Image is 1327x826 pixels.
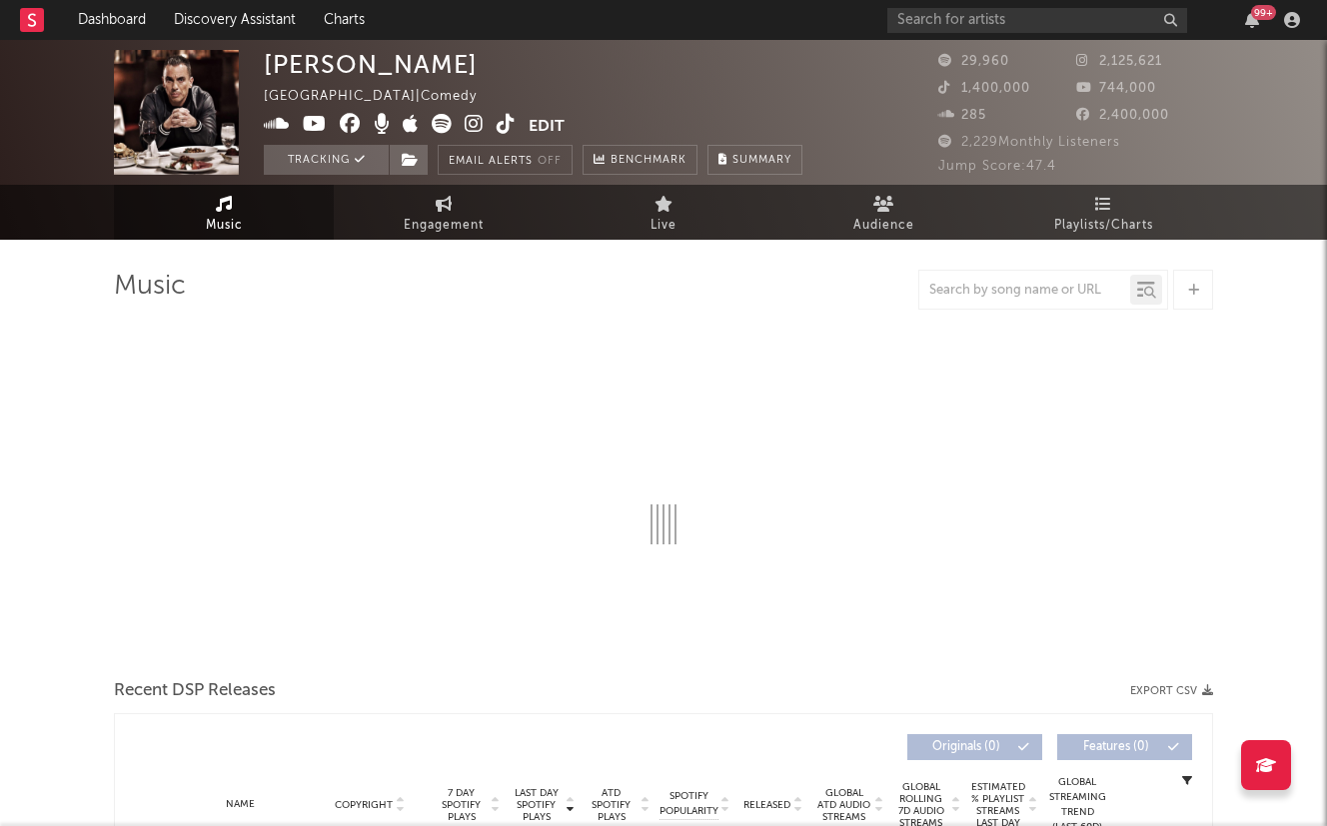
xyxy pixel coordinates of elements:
span: Spotify Popularity [660,789,718,819]
span: 285 [938,109,986,122]
div: 99 + [1251,5,1276,20]
span: Global ATD Audio Streams [816,787,871,823]
span: Originals ( 0 ) [920,741,1012,753]
span: Engagement [404,214,484,238]
span: Copyright [335,799,393,811]
button: Features(0) [1057,734,1192,760]
button: Email AlertsOff [438,145,573,175]
span: 744,000 [1076,82,1156,95]
span: Features ( 0 ) [1070,741,1162,753]
span: 29,960 [938,55,1009,68]
a: Music [114,185,334,240]
span: 1,400,000 [938,82,1030,95]
span: Playlists/Charts [1054,214,1153,238]
span: Released [743,799,790,811]
span: 7 Day Spotify Plays [435,787,488,823]
button: 99+ [1245,12,1259,28]
span: 2,400,000 [1076,109,1169,122]
button: Summary [707,145,802,175]
span: Last Day Spotify Plays [510,787,563,823]
div: [GEOGRAPHIC_DATA] | Comedy [264,85,500,109]
a: Benchmark [583,145,697,175]
span: ATD Spotify Plays [585,787,638,823]
a: Engagement [334,185,554,240]
input: Search for artists [887,8,1187,33]
span: Benchmark [611,149,686,173]
span: Music [206,214,243,238]
div: Name [175,797,306,812]
button: Tracking [264,145,389,175]
a: Audience [773,185,993,240]
button: Export CSV [1130,685,1213,697]
button: Originals(0) [907,734,1042,760]
a: Playlists/Charts [993,185,1213,240]
input: Search by song name or URL [919,283,1130,299]
span: Summary [732,155,791,166]
span: Jump Score: 47.4 [938,160,1056,173]
div: [PERSON_NAME] [264,50,478,79]
span: 2,125,621 [1076,55,1162,68]
button: Edit [529,114,565,139]
em: Off [538,156,562,167]
span: 2,229 Monthly Listeners [938,136,1120,149]
span: Recent DSP Releases [114,679,276,703]
span: Live [651,214,676,238]
a: Live [554,185,773,240]
span: Audience [853,214,914,238]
